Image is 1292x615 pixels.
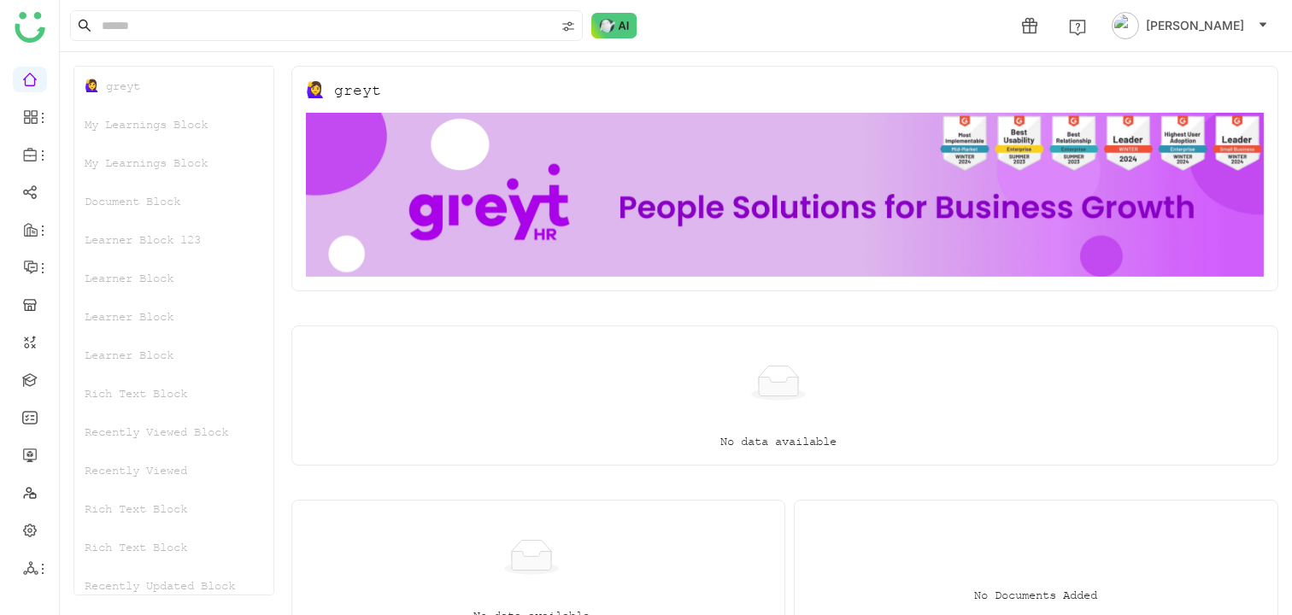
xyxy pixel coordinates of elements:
[74,374,273,413] div: Rich Text Block
[74,143,273,182] div: My Learnings Block
[720,432,837,451] p: No data available
[74,220,273,259] div: Learner Block 123
[74,489,273,528] div: Rich Text Block
[74,566,273,605] div: Recently Updated Block
[306,113,1264,277] img: 68ca8a786afc163911e2cfd3
[74,259,273,297] div: Learner Block
[306,80,381,99] div: 🙋‍♀️ greyt
[74,182,273,220] div: Document Block
[74,413,273,451] div: Recently Viewed Block
[15,12,45,43] img: logo
[74,528,273,566] div: Rich Text Block
[561,20,575,33] img: search-type.svg
[1069,19,1086,36] img: help.svg
[74,67,273,105] div: 🙋‍♀️ greyt
[1146,16,1244,35] span: [PERSON_NAME]
[591,13,637,38] img: ask-buddy-normal.svg
[974,588,1097,602] div: No Documents Added
[74,451,273,489] div: Recently Viewed
[74,297,273,336] div: Learner Block
[74,336,273,374] div: Learner Block
[1108,12,1271,39] button: [PERSON_NAME]
[1112,12,1139,39] img: avatar
[74,105,273,143] div: My Learnings Block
